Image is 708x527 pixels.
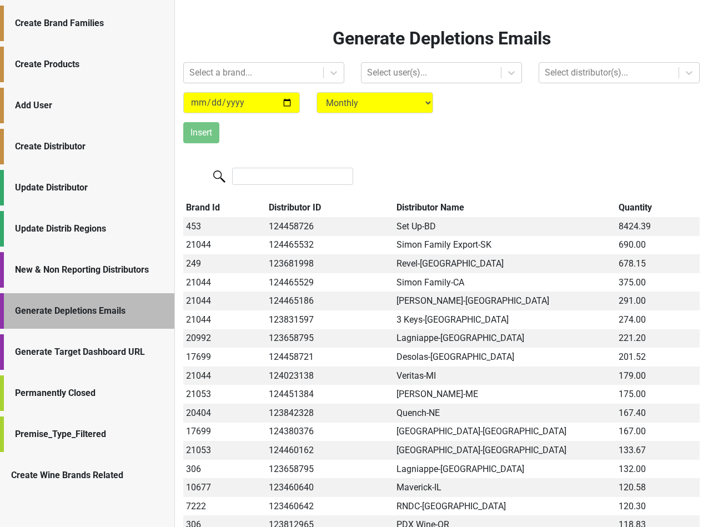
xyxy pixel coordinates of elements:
td: 123460640 [266,478,394,497]
td: Desolas-[GEOGRAPHIC_DATA] [394,348,616,367]
td: Simon Family-CA [394,273,616,292]
td: 21044 [183,273,266,292]
td: 20992 [183,329,266,348]
h2: Generate Depletions Emails [183,28,700,49]
td: 21044 [183,292,266,310]
div: Premise_Type_Filtered [15,428,163,441]
td: 179.00 [616,367,700,385]
td: Revel-[GEOGRAPHIC_DATA] [394,254,616,273]
td: 21044 [183,236,266,255]
td: 291.00 [616,292,700,310]
td: 120.58 [616,478,700,497]
td: Maverick-IL [394,478,616,497]
td: 124465529 [266,273,394,292]
td: 123658795 [266,329,394,348]
th: Quantity: activate to sort column ascending [616,198,700,217]
td: [GEOGRAPHIC_DATA]-[GEOGRAPHIC_DATA] [394,441,616,460]
td: 120.30 [616,497,700,516]
td: 124380376 [266,423,394,441]
td: 123460642 [266,497,394,516]
td: 8424.39 [616,217,700,236]
button: Insert [183,122,219,143]
td: 21044 [183,367,266,385]
td: 375.00 [616,273,700,292]
td: 3 Keys-[GEOGRAPHIC_DATA] [394,310,616,329]
td: 690.00 [616,236,700,255]
div: Update Distributor [15,181,163,194]
div: Update Distrib Regions [15,222,163,235]
td: 124023138 [266,367,394,385]
td: 21053 [183,385,266,404]
td: 10677 [183,478,266,497]
td: Simon Family Export-SK [394,236,616,255]
td: Quench-NE [394,404,616,423]
td: 124465532 [266,236,394,255]
td: 17699 [183,348,266,367]
td: 124458726 [266,217,394,236]
td: 201.52 [616,348,700,367]
div: Create Distributor [15,140,163,153]
td: 123681998 [266,254,394,273]
td: 306 [183,460,266,479]
div: Create Products [15,58,163,71]
td: 274.00 [616,310,700,329]
td: [GEOGRAPHIC_DATA]-[GEOGRAPHIC_DATA] [394,423,616,441]
td: 175.00 [616,385,700,404]
td: 124458721 [266,348,394,367]
td: 249 [183,254,266,273]
td: 167.00 [616,423,700,441]
td: [PERSON_NAME]-ME [394,385,616,404]
div: Add User [15,99,163,112]
div: Create Wine Brands Related [11,469,163,482]
td: Lagniappe-[GEOGRAPHIC_DATA] [394,329,616,348]
th: Distributor ID: activate to sort column ascending [266,198,394,217]
td: 133.67 [616,441,700,460]
td: 21044 [183,310,266,329]
td: Lagniappe-[GEOGRAPHIC_DATA] [394,460,616,479]
td: 167.40 [616,404,700,423]
td: Set Up-BD [394,217,616,236]
th: Brand Id: activate to sort column ascending [183,198,266,217]
td: RNDC-[GEOGRAPHIC_DATA] [394,497,616,516]
td: 124460162 [266,441,394,460]
td: 678.15 [616,254,700,273]
td: 124465186 [266,292,394,310]
td: 123658795 [266,460,394,479]
td: 123831597 [266,310,394,329]
div: Create Brand Families [15,17,163,30]
td: 132.00 [616,460,700,479]
div: Permanently Closed [15,387,163,400]
td: 453 [183,217,266,236]
div: Generate Depletions Emails [15,304,163,318]
td: [PERSON_NAME]-[GEOGRAPHIC_DATA] [394,292,616,310]
td: Veritas-MI [394,367,616,385]
th: Distributor Name: activate to sort column ascending [394,198,616,217]
td: 17699 [183,423,266,441]
div: New & Non Reporting Distributors [15,263,163,277]
td: 123842328 [266,404,394,423]
td: 20404 [183,404,266,423]
td: 21053 [183,441,266,460]
td: 7222 [183,497,266,516]
td: 221.20 [616,329,700,348]
div: Generate Target Dashboard URL [15,345,163,359]
td: 124451384 [266,385,394,404]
